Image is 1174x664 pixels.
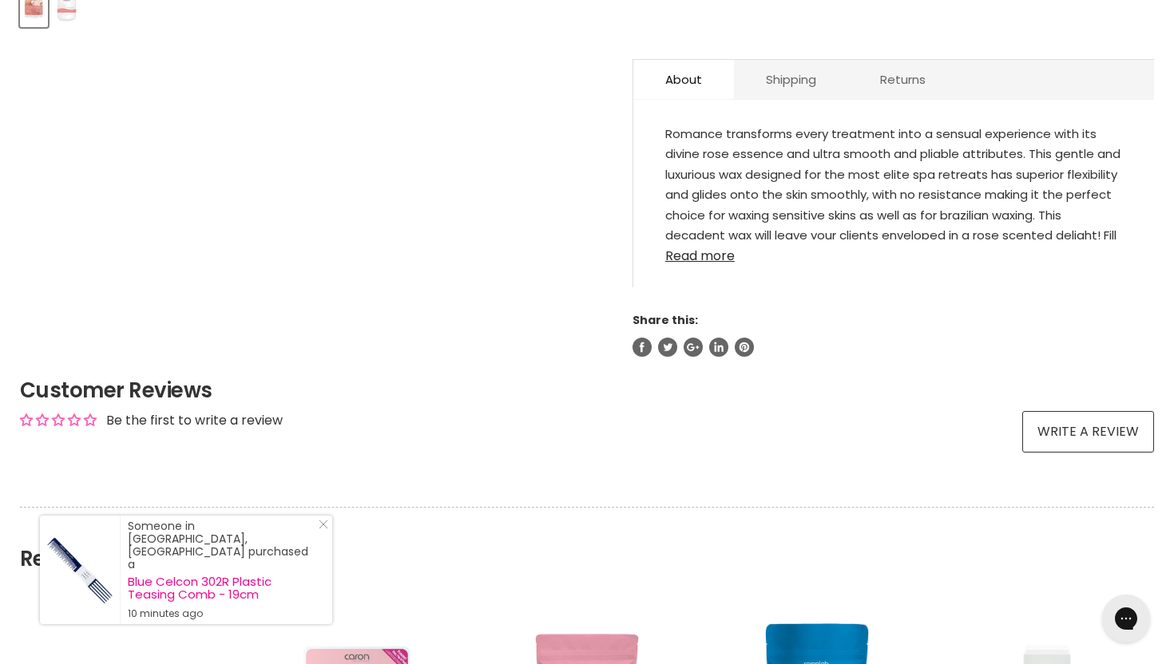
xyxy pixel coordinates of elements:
[633,313,1154,356] aside: Share this:
[1022,411,1154,453] a: Write a review
[665,239,1122,263] a: Read more
[128,607,316,620] small: 10 minutes ago
[20,376,1154,405] h2: Customer Reviews
[633,312,698,328] span: Share this:
[106,412,283,429] div: Be the first to write a review
[1094,589,1158,648] iframe: Gorgias live chat messenger
[20,507,1154,571] h2: Related products
[734,60,848,99] a: Shipping
[128,575,316,601] a: Blue Celcon 302R Plastic Teasing Comb - 19cm
[848,60,958,99] a: Returns
[633,60,734,99] a: About
[40,516,120,624] a: Visit product page
[312,520,328,536] a: Close Notification
[128,520,316,620] div: Someone in [GEOGRAPHIC_DATA], [GEOGRAPHIC_DATA] purchased a
[665,124,1122,239] div: Romance transforms every treatment into a sensual experience with its divine rose essence and ult...
[319,520,328,529] svg: Close Icon
[20,411,97,429] div: Average rating is 0.00 stars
